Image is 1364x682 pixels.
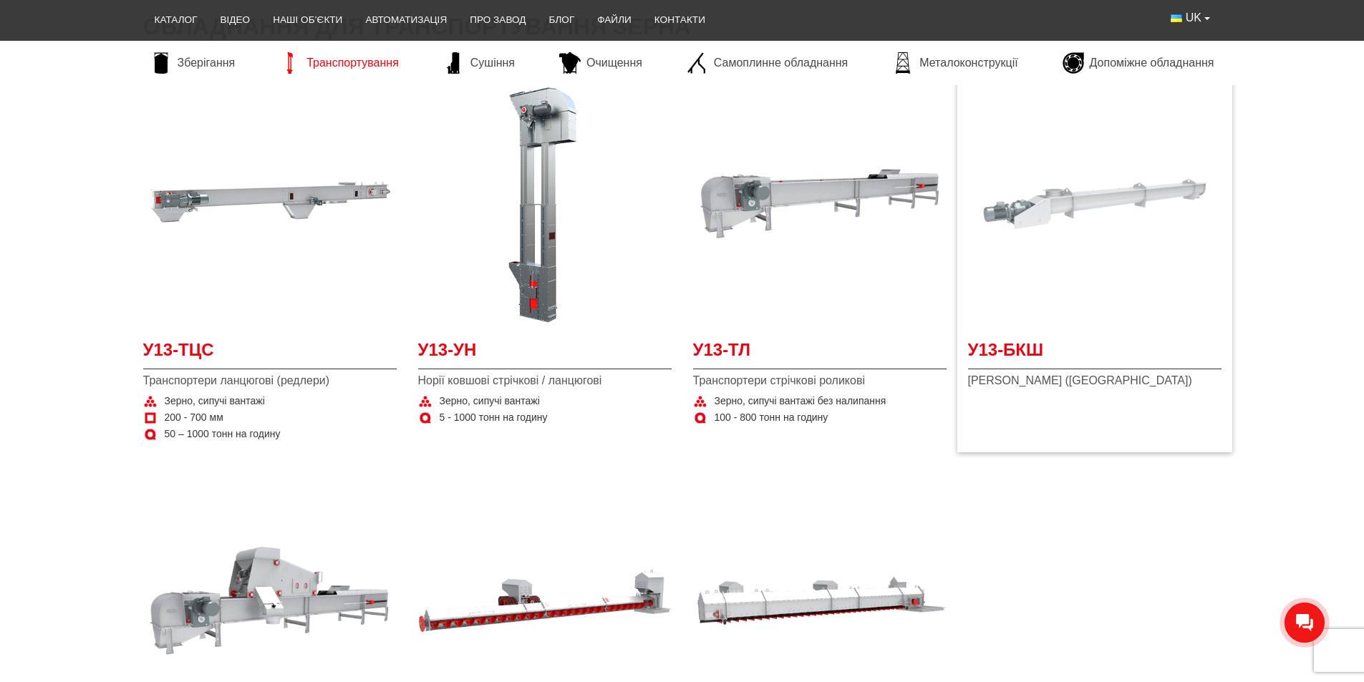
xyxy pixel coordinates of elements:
a: Очищення [552,52,649,74]
span: [PERSON_NAME] ([GEOGRAPHIC_DATA]) [968,373,1222,389]
a: Файли [586,4,643,36]
span: UK [1186,10,1201,26]
span: 200 - 700 мм [165,411,223,425]
a: Допоміжне обладнання [1055,52,1222,74]
span: Самоплинне обладнання [714,55,848,71]
a: Сушіння [436,52,522,74]
a: Наші об’єкти [261,4,354,36]
span: Металоконструкції [919,55,1017,71]
span: Транспортування [306,55,399,71]
a: Каталог [143,4,209,36]
span: Зерно, сипучі вантажі [165,394,265,409]
a: Про завод [458,4,537,36]
img: Українська [1171,14,1182,22]
a: У13-БКШ [968,338,1222,370]
a: Металоконструкції [885,52,1025,74]
span: Транспортери стрічкові роликові [693,373,947,389]
a: Транспортування [272,52,406,74]
span: Допоміжне обладнання [1090,55,1214,71]
a: У13-ТЦС [143,338,397,370]
a: Самоплинне обладнання [679,52,855,74]
a: Контакти [643,4,717,36]
a: Автоматизація [354,4,458,36]
span: Зерно, сипучі вантажі без налипання [715,394,886,409]
span: Сушіння [470,55,515,71]
span: 5 - 1000 тонн на годину [440,411,548,425]
a: Блог [537,4,586,36]
span: Транспортери ланцюгові (редлери) [143,373,397,389]
button: UK [1159,4,1221,31]
span: Очищення [586,55,642,71]
a: У13-ТЛ [693,338,947,370]
span: Зберігання [178,55,236,71]
span: 50 – 1000 тонн на годину [165,427,281,442]
span: 100 - 800 тонн на годину [715,411,828,425]
span: Норії ковшові стрічкові / ланцюгові [418,373,672,389]
a: У13-УН [418,338,672,370]
span: Зерно, сипучі вантажі [440,394,540,409]
a: Відео [209,4,262,36]
a: Зберігання [143,52,243,74]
